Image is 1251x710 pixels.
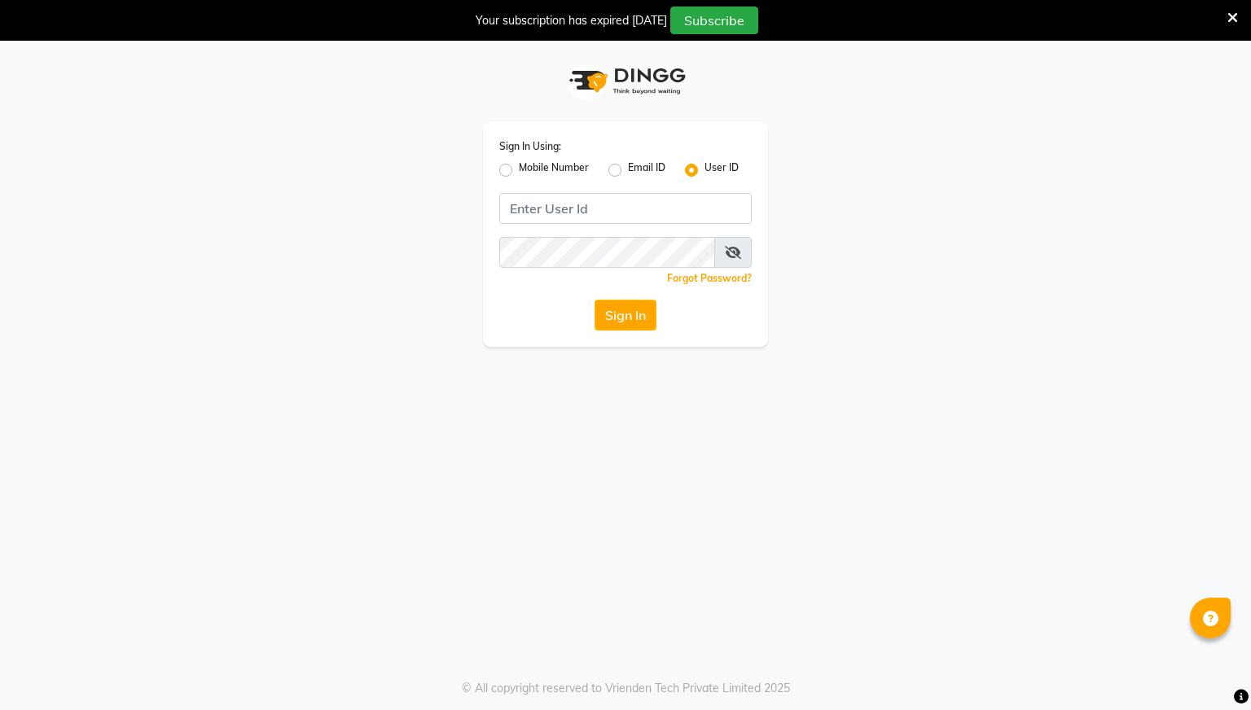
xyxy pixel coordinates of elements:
button: Sign In [595,300,656,331]
iframe: chat widget [1183,645,1235,694]
label: Email ID [628,160,665,180]
div: Your subscription has expired [DATE] [476,12,667,29]
input: Username [499,193,752,224]
a: Forgot Password? [667,272,752,284]
button: Subscribe [670,7,758,34]
label: Mobile Number [519,160,589,180]
label: Sign In Using: [499,139,561,154]
label: User ID [705,160,739,180]
input: Username [499,237,715,268]
img: logo1.svg [560,57,691,105]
